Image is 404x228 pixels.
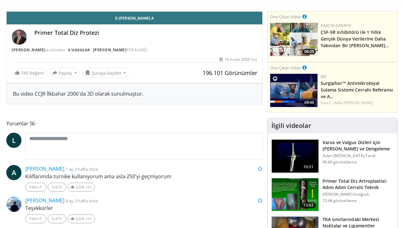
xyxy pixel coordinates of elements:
button: Paylaş [50,68,80,78]
font: YER ALDIĞI [92,47,147,53]
a: İleti [48,183,66,192]
span: 196.101 Görünümler [203,69,257,77]
span: 13:42 [301,202,316,208]
h4: İlgili videolar [271,122,311,130]
a: 06:25 [270,23,318,56]
p: 73.4K görüntüleme [323,198,357,203]
span: 749 [21,70,28,76]
div: Bu video CCJR İlkbahar 2006'da 3D olarak sunulmuştur. [13,90,256,98]
a: BD [321,74,326,79]
p: [PERSON_NAME] fotoğrafı. [323,192,394,197]
a: 03:40 [270,74,318,107]
a: 13:42 Primer Total Diz Artroplastisi: Adım Adım Cerrahi Teknik [PERSON_NAME] fotoğrafı. 73.4K gör... [271,178,394,212]
font: Feat. [321,100,374,105]
img: oa8B-rsjN5HfbTbX5hMDoxOjB1O5lLKx_1.150x105_q85_crop-smart_upscale.jpg [272,178,318,211]
img: 93c22cae-14d1-47f0-9e4a-a244e824b022.png.150x105_q85_crop-smart_upscale.jpg [270,23,318,56]
a: [PERSON_NAME] [25,197,64,204]
h4: Primer Total Diz Protezi [34,29,257,36]
font: tarafından [12,47,65,53]
a: [PERSON_NAME] [25,165,64,172]
video-js: Video Oynatıcı [7,11,262,12]
font: Çok iyi [76,216,92,221]
img: 38523_0000_3.png.150x105_q85_crop-smart_upscale.jpg [272,140,318,173]
button: Şuraya kaydet [82,68,129,78]
small: 1 ay, 3 hafta önce [66,166,98,172]
span: 06:25 [302,49,316,54]
a: L [6,133,21,148]
a: Yanıt [25,183,46,192]
small: 8 ay, 3 hafta önce [66,198,98,204]
a: Çok iyi [68,183,95,192]
font: Çok iyi [76,185,92,189]
a: 10:31 Varus ve Valgus Dizleri için [PERSON_NAME] ve Dengeleme Aslan [MEDICAL_DATA] Taraf 96.6K gö... [271,139,394,173]
a: Daiichi-Sankyo [321,23,351,28]
p: Kılıflarımda turnike kullanıyorum ama asla 250'yi geçmiyorum [25,173,263,180]
a: [PERSON_NAME] [93,47,127,53]
font: Şuraya kaydet [92,70,121,76]
h3: Primer Total Diz Artroplastisi: Adım Adım Cerrahi Teknik [323,178,394,191]
img: Avatar [6,197,21,212]
a: Yanıt [25,214,46,223]
p: Teşekkürler [25,204,263,212]
font: Beğeni [21,70,44,76]
font: Yorumlar 56 [6,119,35,128]
small: Öne Çıkan Video [270,65,301,71]
small: Öne Çıkan Video [270,14,301,20]
a: İleti [48,214,66,223]
img: Avatar [12,29,27,45]
h3: Varus ve Valgus Dizleri için [PERSON_NAME] ve Dengeleme [323,139,394,152]
a: [PERSON_NAME] [12,47,45,53]
a: Surgiphor™ Antimikrobiyal Sulama Sistemi Cerrahı Referansı ve A... [321,80,393,99]
font: 18 Aralık 2008 Salı [224,57,257,62]
font: Paylaş [59,70,72,76]
a: 6 Videolar [66,47,92,53]
a: 749 Beğeni [12,68,47,78]
a: A [6,165,21,180]
a: E-[PERSON_NAME] A [7,12,262,24]
p: 96.6K görüntüleme [323,160,357,165]
span: 03:40 [302,100,316,105]
a: CSF-5R inhibitörü ile 1 Yıllık Gerçek Dünya Verilerine Daha Yakından Bir [PERSON_NAME]... [321,29,389,48]
span: 10:31 [301,164,316,170]
a: C. della [PERSON_NAME] [329,100,373,105]
p: Aslan [MEDICAL_DATA] Taraf [323,153,394,158]
a: Çok iyi [68,214,95,223]
img: 70422da6-974a-44ac-bf9d-78c82a89d891.150x105_q85_crop-smart_upscale.jpg [270,74,318,107]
